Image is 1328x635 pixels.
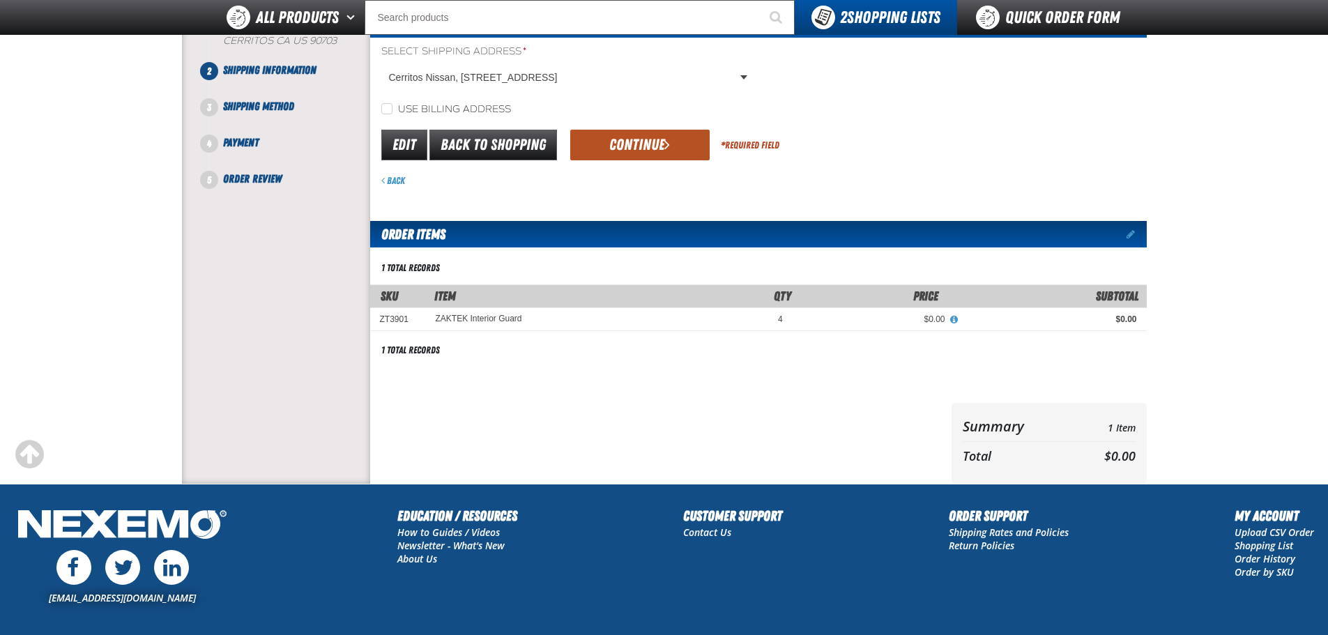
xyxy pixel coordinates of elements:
td: ZT3901 [370,307,426,330]
div: Scroll to the top [14,439,45,470]
span: Item [434,289,456,303]
h2: Customer Support [683,505,782,526]
span: Shipping Method [223,100,294,113]
a: Upload CSV Order [1235,526,1314,539]
input: Use billing address [381,103,392,114]
h2: Order Items [370,221,445,247]
label: Use billing address [381,103,511,116]
span: $0.00 [1104,447,1136,464]
th: Total [963,445,1077,467]
span: 4 [778,314,783,324]
div: Required Field [721,139,779,152]
a: Order History [1235,552,1295,565]
h2: Order Support [949,505,1069,526]
a: [EMAIL_ADDRESS][DOMAIN_NAME] [49,591,196,604]
a: Newsletter - What's New [397,539,505,552]
span: Shopping Lists [840,8,940,27]
bdo: 90703 [310,35,337,47]
div: $0.00 [802,314,945,325]
span: 3 [200,98,218,116]
h2: My Account [1235,505,1314,526]
span: 2 [200,62,218,80]
a: Shipping Rates and Policies [949,526,1069,539]
a: How to Guides / Videos [397,526,500,539]
span: 5 [200,171,218,189]
span: Price [913,289,938,303]
div: 1 total records [381,261,440,275]
a: Back [381,175,405,186]
span: CERRITOS [223,35,273,47]
img: Nexemo Logo [14,505,231,546]
td: 1 Item [1077,414,1136,438]
span: Qty [774,289,791,303]
span: 4 [200,135,218,153]
span: US [293,35,307,47]
a: About Us [397,552,437,565]
span: All Products [256,5,339,30]
span: Cerritos Nissan, [STREET_ADDRESS] [389,70,738,85]
button: View All Prices for ZAKTEK Interior Guard [945,314,963,326]
li: Shipping Method. Step 3 of 5. Not Completed [209,98,370,135]
span: Shipping Information [223,63,316,77]
a: Order by SKU [1235,565,1294,579]
a: Contact Us [683,526,731,539]
span: Order Review [223,172,282,185]
span: CA [276,35,290,47]
div: 1 total records [381,344,440,357]
a: Return Policies [949,539,1014,552]
strong: 2 [840,8,847,27]
span: Payment [223,136,259,149]
a: SKU [381,289,398,303]
li: Payment. Step 4 of 5. Not Completed [209,135,370,171]
button: Continue [570,130,710,160]
a: ZAKTEK Interior Guard [436,314,522,323]
div: $0.00 [965,314,1137,325]
th: Summary [963,414,1077,438]
label: Select Shipping Address [381,45,753,59]
a: Back to Shopping [429,130,557,160]
a: Shopping List [1235,539,1293,552]
span: Subtotal [1096,289,1138,303]
li: Shipping Information. Step 2 of 5. Not Completed [209,62,370,98]
a: Edit items [1127,229,1147,239]
h2: Education / Resources [397,505,517,526]
a: Edit [381,130,427,160]
li: Order Review. Step 5 of 5. Not Completed [209,171,370,188]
